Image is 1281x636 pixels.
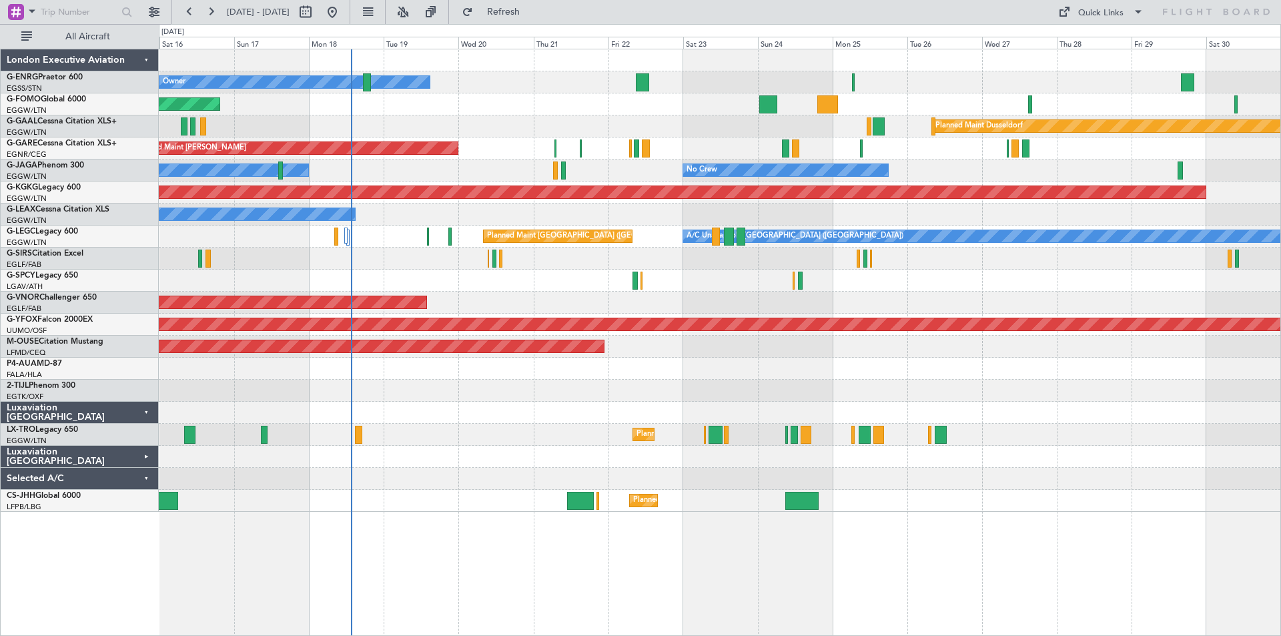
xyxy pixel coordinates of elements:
span: G-SPCY [7,272,35,280]
a: EGGW/LTN [7,238,47,248]
div: A/C Unavailable [GEOGRAPHIC_DATA] ([GEOGRAPHIC_DATA]) [687,226,903,246]
a: G-VNORChallenger 650 [7,294,97,302]
span: M-OUSE [7,338,39,346]
a: EGNR/CEG [7,149,47,160]
button: Quick Links [1051,1,1150,23]
div: Tue 19 [384,37,458,49]
a: EGTK/OXF [7,392,43,402]
a: EGLF/FAB [7,260,41,270]
div: Planned Maint [GEOGRAPHIC_DATA] ([GEOGRAPHIC_DATA]) [487,226,697,246]
div: Wed 20 [458,37,533,49]
span: G-YFOX [7,316,37,324]
a: EGGW/LTN [7,194,47,204]
a: G-ENRGPraetor 600 [7,73,83,81]
span: Refresh [476,7,532,17]
div: No Crew [687,160,717,180]
div: Owner [163,72,185,92]
span: G-ENRG [7,73,38,81]
span: G-GARE [7,139,37,147]
a: 2-TIJLPhenom 300 [7,382,75,390]
a: G-LEGCLegacy 600 [7,228,78,236]
a: UUMO/OSF [7,326,47,336]
span: 2-TIJL [7,382,29,390]
div: Fri 29 [1132,37,1206,49]
div: Quick Links [1078,7,1124,20]
a: G-YFOXFalcon 2000EX [7,316,93,324]
a: G-JAGAPhenom 300 [7,162,84,170]
a: G-KGKGLegacy 600 [7,184,81,192]
a: M-OUSECitation Mustang [7,338,103,346]
div: Tue 26 [907,37,982,49]
a: EGGW/LTN [7,105,47,115]
div: Sat 16 [159,37,234,49]
span: CS-JHH [7,492,35,500]
a: LGAV/ATH [7,282,43,292]
a: CS-JHHGlobal 6000 [7,492,81,500]
a: G-GARECessna Citation XLS+ [7,139,117,147]
button: Refresh [456,1,536,23]
a: EGSS/STN [7,83,42,93]
span: P4-AUA [7,360,37,368]
div: Mon 18 [309,37,384,49]
a: EGGW/LTN [7,172,47,182]
div: Unplanned Maint [PERSON_NAME] [125,138,246,158]
div: Wed 27 [982,37,1057,49]
a: G-LEAXCessna Citation XLS [7,206,109,214]
div: Sun 24 [758,37,833,49]
span: G-VNOR [7,294,39,302]
a: FALA/HLA [7,370,42,380]
span: G-SIRS [7,250,32,258]
a: G-FOMOGlobal 6000 [7,95,86,103]
a: LX-TROLegacy 650 [7,426,78,434]
span: G-GAAL [7,117,37,125]
div: Sat 30 [1206,37,1281,49]
div: Sun 17 [234,37,309,49]
a: LFMD/CEQ [7,348,45,358]
a: G-GAALCessna Citation XLS+ [7,117,117,125]
div: Planned Maint [GEOGRAPHIC_DATA] ([GEOGRAPHIC_DATA]) [636,424,847,444]
a: LFPB/LBG [7,502,41,512]
span: G-JAGA [7,162,37,170]
span: All Aircraft [35,32,141,41]
input: Trip Number [41,2,117,22]
div: Fri 22 [608,37,683,49]
a: EGGW/LTN [7,216,47,226]
a: G-SPCYLegacy 650 [7,272,78,280]
div: Mon 25 [833,37,907,49]
span: [DATE] - [DATE] [227,6,290,18]
span: G-FOMO [7,95,41,103]
div: Thu 28 [1057,37,1132,49]
a: EGGW/LTN [7,436,47,446]
div: Thu 21 [534,37,608,49]
span: LX-TRO [7,426,35,434]
span: G-LEGC [7,228,35,236]
div: [DATE] [161,27,184,38]
button: All Aircraft [15,26,145,47]
a: EGGW/LTN [7,127,47,137]
div: Sat 23 [683,37,758,49]
span: G-KGKG [7,184,38,192]
a: G-SIRSCitation Excel [7,250,83,258]
a: P4-AUAMD-87 [7,360,62,368]
span: G-LEAX [7,206,35,214]
div: Planned Maint [GEOGRAPHIC_DATA] ([GEOGRAPHIC_DATA]) [633,491,843,511]
div: Planned Maint Dusseldorf [935,116,1023,136]
a: EGLF/FAB [7,304,41,314]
